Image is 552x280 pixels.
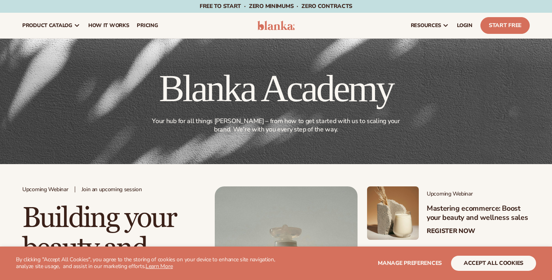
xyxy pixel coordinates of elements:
a: Start Free [480,17,530,34]
h3: Mastering ecommerce: Boost your beauty and wellness sales [427,204,530,223]
p: By clicking "Accept All Cookies", you agree to the storing of cookies on your device to enhance s... [16,257,280,270]
a: Register Now [427,227,475,235]
span: Upcoming Webinar [22,186,68,193]
h1: Blanka Academy [148,69,404,108]
span: Join an upcoming session [82,186,142,193]
a: How It Works [84,13,133,38]
button: Manage preferences [378,256,442,271]
button: accept all cookies [451,256,536,271]
img: logo [257,21,295,30]
span: Free to start · ZERO minimums · ZERO contracts [200,2,352,10]
a: pricing [133,13,162,38]
a: LOGIN [453,13,476,38]
span: How It Works [88,22,129,29]
a: resources [407,13,453,38]
span: Upcoming Webinar [427,191,530,198]
a: product catalog [18,13,84,38]
span: pricing [137,22,158,29]
span: product catalog [22,22,72,29]
p: Your hub for all things [PERSON_NAME] – from how to get started with us to scaling your brand. We... [149,117,403,134]
a: Learn More [146,262,173,270]
span: LOGIN [457,22,472,29]
span: resources [411,22,441,29]
span: Manage preferences [378,259,442,267]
